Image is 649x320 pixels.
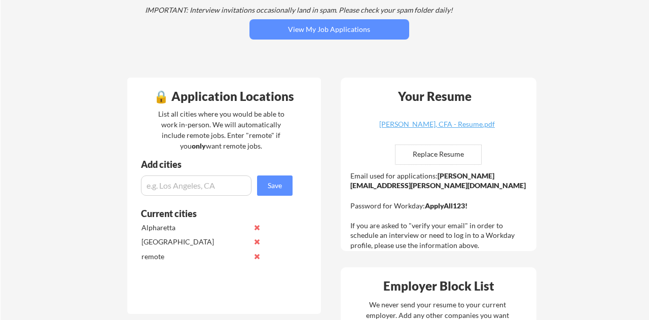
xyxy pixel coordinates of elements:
input: e.g. Los Angeles, CA [141,175,251,196]
div: [PERSON_NAME], CFA - Resume.pdf [377,121,497,128]
div: Your Resume [385,90,485,102]
div: Add cities [141,160,295,169]
div: Email used for applications: Password for Workday: If you are asked to "verify your email" in ord... [350,171,529,251]
em: IMPORTANT: Interview invitations occasionally land in spam. Please check your spam folder daily! [145,6,453,14]
div: remote [141,252,248,262]
div: [GEOGRAPHIC_DATA] [141,237,248,247]
strong: only [192,141,206,150]
div: Current cities [141,209,281,218]
button: Save [257,175,293,196]
strong: ApplyAll123! [425,201,467,210]
div: Alpharetta [141,223,248,233]
a: [PERSON_NAME], CFA - Resume.pdf [377,121,497,136]
strong: [PERSON_NAME][EMAIL_ADDRESS][PERSON_NAME][DOMAIN_NAME] [350,171,526,190]
div: Employer Block List [345,280,533,292]
button: View My Job Applications [249,19,409,40]
div: 🔒 Application Locations [130,90,318,102]
div: List all cities where you would be able to work in-person. We will automatically include remote j... [152,109,291,151]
